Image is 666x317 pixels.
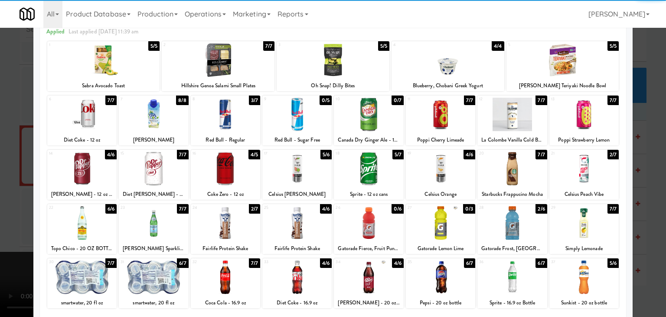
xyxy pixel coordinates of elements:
[20,7,35,22] img: Micromart
[535,258,547,268] div: 6/7
[607,41,619,51] div: 5/5
[479,96,512,103] div: 12
[49,243,115,254] div: Topo Chico - 20 OZ BOTTLE
[406,297,475,308] div: Pepsi - 20 oz bottle
[263,41,274,51] div: 7/7
[49,189,115,200] div: [PERSON_NAME] - 12 oz cans
[120,135,187,145] div: [PERSON_NAME]
[334,258,403,308] div: 344/6[PERSON_NAME] - 20 oz Bottle
[121,204,153,211] div: 23
[492,41,504,51] div: 4/4
[191,189,260,200] div: Coke Zero - 12 oz
[393,41,448,49] div: 4
[119,96,188,145] div: 78/8[PERSON_NAME]
[119,258,188,308] div: 316/7smartwater, 20 fl oz
[477,297,547,308] div: Sprite - 16.9 oz Bottle
[464,96,475,105] div: 7/7
[479,297,545,308] div: Sprite - 16.9 oz Bottle
[264,135,330,145] div: Red Bull - Sugar Free
[392,150,404,159] div: 5/7
[277,80,389,91] div: Oh Snap! Dilly Bites
[406,135,475,145] div: Poppi Cherry Limeade
[464,150,475,159] div: 4/6
[264,204,297,211] div: 25
[549,96,619,145] div: 137/7Poppi Strawberry Lemon
[607,204,619,214] div: 7/7
[119,204,188,254] div: 237/7[PERSON_NAME] Sparkling
[278,80,388,91] div: Oh Snap! Dilly Bites
[119,243,188,254] div: [PERSON_NAME] Sparkling
[479,150,512,157] div: 20
[551,150,584,157] div: 21
[262,258,332,308] div: 334/6Diet Coke - 16.9 oz
[191,96,260,145] div: 83/7Red Bull - Regular
[162,80,274,91] div: Hillshire Genoa Salami Small Plates
[406,96,475,145] div: 117/7Poppi Cherry Limeade
[47,96,117,145] div: 67/7Diet Coke - 12 oz
[47,80,160,91] div: Sabra Avocado Toast
[119,297,188,308] div: smartwater, 20 fl oz
[105,96,117,105] div: 7/7
[549,135,619,145] div: Poppi Strawberry Lemon
[49,204,82,211] div: 22
[320,204,332,214] div: 4/6
[406,258,475,308] div: 356/7Pepsi - 20 oz bottle
[177,204,188,214] div: 7/7
[535,150,547,159] div: 7/7
[262,150,332,200] div: 175/6Celsius [PERSON_NAME]
[119,135,188,145] div: [PERSON_NAME]
[191,150,260,200] div: 164/5Coke Zero - 12 oz
[334,150,403,200] div: 185/7Sprite - 12 oz cans
[549,258,619,308] div: 375/6Sunkist - 20 oz bottle
[176,96,188,105] div: 8/8
[177,150,188,159] div: 7/7
[551,96,584,103] div: 13
[549,297,619,308] div: Sunkist - 20 oz bottle
[407,135,474,145] div: Poppi Cherry Limeade
[479,204,512,211] div: 28
[334,96,403,145] div: 100/7Canada Dry Ginger Ale - 12 oz
[69,27,139,36] span: Last applied [DATE] 11:39 am
[551,189,617,200] div: Celsius Peach Vibe
[406,204,475,254] div: 270/3Gatorade Lemon Lime
[264,258,297,266] div: 33
[262,189,332,200] div: Celsius [PERSON_NAME]
[193,204,225,211] div: 24
[477,150,547,200] div: 207/7Starbucks Frappucino Mocha
[320,150,332,159] div: 5/6
[335,297,402,308] div: [PERSON_NAME] - 20 oz Bottle
[105,258,117,268] div: 7/7
[163,41,218,49] div: 2
[406,150,475,200] div: 194/6Celsius Orange
[49,80,159,91] div: Sabra Avocado Toast
[120,297,187,308] div: smartwater, 20 fl oz
[334,297,403,308] div: [PERSON_NAME] - 20 oz Bottle
[607,96,619,105] div: 7/7
[551,258,584,266] div: 37
[277,41,389,91] div: 35/5Oh Snap! Dilly Bites
[477,243,547,254] div: Gatorade Frost, [GEOGRAPHIC_DATA]
[508,80,618,91] div: [PERSON_NAME] Teriyaki Noodle Bowl
[249,96,260,105] div: 3/7
[193,96,225,103] div: 8
[264,189,330,200] div: Celsius [PERSON_NAME]
[105,150,117,159] div: 4/6
[549,150,619,200] div: 212/7Celsius Peach Vibe
[479,243,545,254] div: Gatorade Frost, [GEOGRAPHIC_DATA]
[464,258,475,268] div: 6/7
[549,243,619,254] div: Simply Lemonade
[191,135,260,145] div: Red Bull - Regular
[47,258,117,308] div: 307/7smartwater, 20 fl oz
[249,258,260,268] div: 7/7
[549,204,619,254] div: 297/7Simply Lemonade
[392,258,404,268] div: 4/6
[46,27,65,36] span: Applied
[477,258,547,308] div: 366/7Sprite - 16.9 oz Bottle
[551,243,617,254] div: Simply Lemonade
[121,150,153,157] div: 15
[191,243,260,254] div: Fairlife Protein Shake
[334,243,403,254] div: Gatorade Fierce, Fruit Punch - 20 oz
[408,96,441,103] div: 11
[535,96,547,105] div: 7/7
[477,204,547,254] div: 282/6Gatorade Frost, [GEOGRAPHIC_DATA]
